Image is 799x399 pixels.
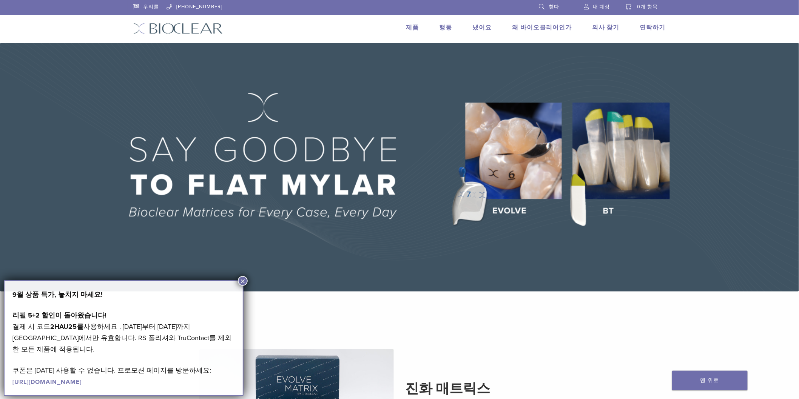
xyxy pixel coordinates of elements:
[12,366,211,374] font: 쿠폰은 [DATE] 사용할 수 없습니다. 프로모션 페이지를 방문하세요:
[512,24,572,31] a: 왜 바이오클리어인가
[133,23,223,34] img: 바이오클리어
[637,4,658,10] font: 0개 항목
[238,276,248,286] button: 닫다
[12,290,103,299] font: 9월 상품 특가, 놓치지 마세요!
[50,322,83,331] font: 2HAU25를
[12,378,82,386] a: [URL][DOMAIN_NAME]
[593,4,610,10] font: 내 계정
[592,24,620,31] a: 의사 찾기
[549,4,559,10] font: 찾다
[672,371,748,390] a: 맨 위로
[405,381,490,397] font: 진화 매트릭스
[12,311,106,319] font: 리필 5+2 할인이 돌아왔습니다!
[240,276,245,286] font: ×
[700,377,719,384] font: 맨 위로
[12,322,50,331] font: 결제 시 코드
[143,4,159,10] font: 우리를
[472,24,492,31] a: 냈어요
[406,24,419,31] a: 제품
[176,4,222,10] font: [PHONE_NUMBER]
[439,24,452,31] a: 행동
[12,322,231,353] font: 사용하세요 . [DATE]부터 [DATE]까지 [GEOGRAPHIC_DATA]에서만 유효합니다. RS 폴리셔와 TruContact를 제외한 모든 제품에 적용됩니다.
[640,24,666,31] a: 연락하기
